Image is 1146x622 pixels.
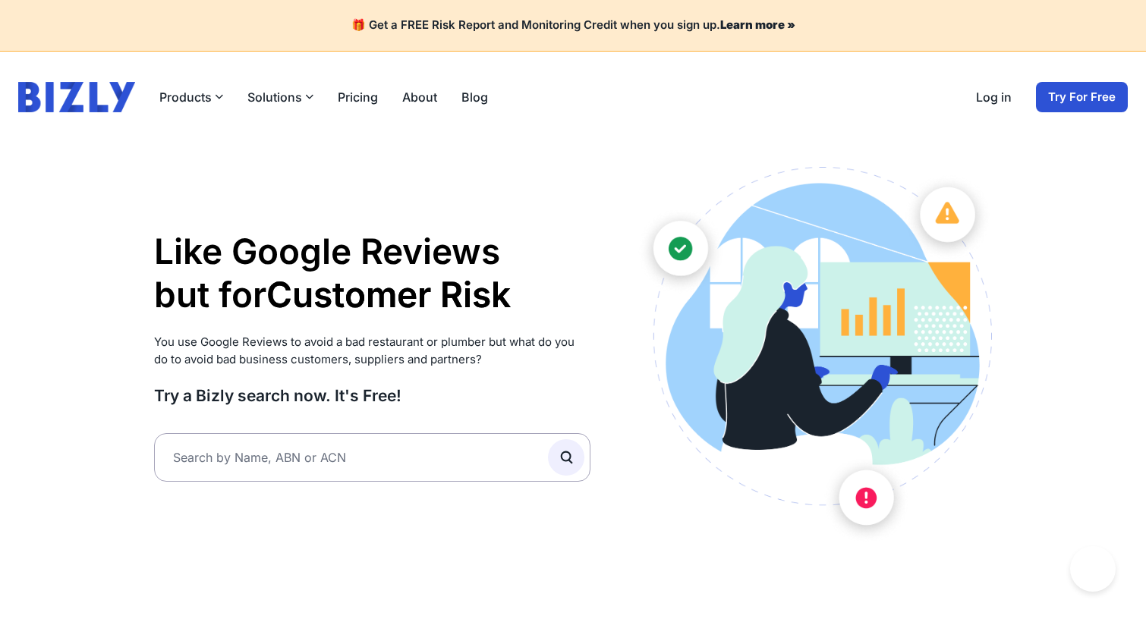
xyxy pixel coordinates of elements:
button: Products [159,88,223,106]
button: Solutions [247,88,313,106]
p: You use Google Reviews to avoid a bad restaurant or plumber but what do you do to avoid bad busin... [154,334,590,368]
iframe: Toggle Customer Support [1070,546,1116,592]
h1: Like Google Reviews but for [154,230,590,317]
a: Log in [976,88,1012,106]
a: Pricing [338,88,378,106]
a: About [402,88,437,106]
input: Search by Name, ABN or ACN [154,433,590,482]
li: Customer Risk [266,273,511,317]
li: Supplier Risk [266,317,511,361]
a: Blog [461,88,488,106]
a: Try For Free [1036,82,1128,112]
a: Learn more » [720,17,795,32]
h4: 🎁 Get a FREE Risk Report and Monitoring Credit when you sign up. [18,18,1128,33]
h3: Try a Bizly search now. It's Free! [154,385,590,406]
